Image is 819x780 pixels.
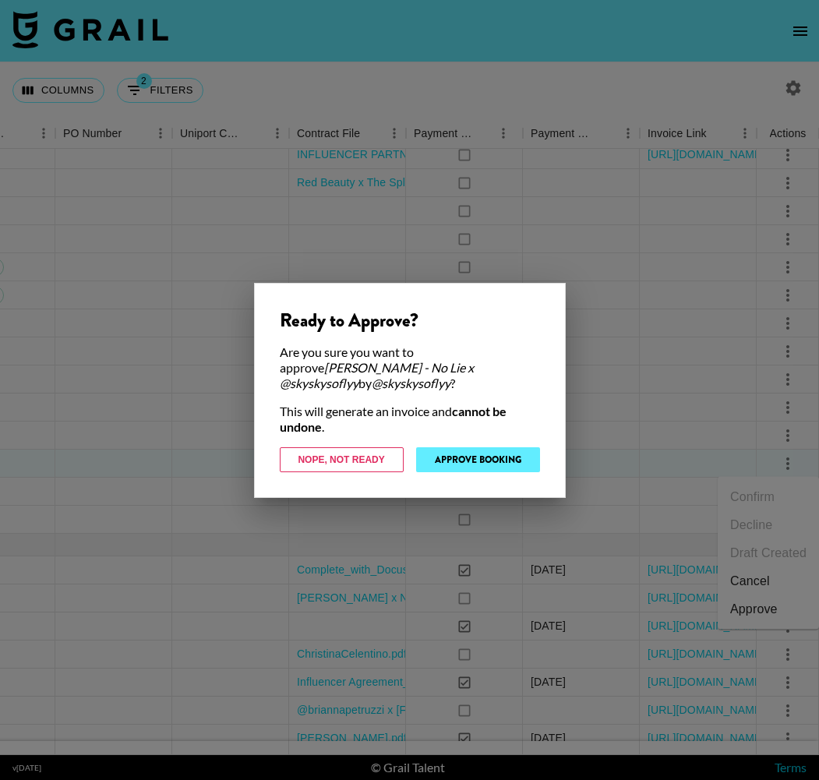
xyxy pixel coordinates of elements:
button: Nope, Not Ready [280,447,404,472]
em: @ skyskysoflyy [372,376,450,390]
div: This will generate an invoice and . [280,404,540,435]
strong: cannot be undone [280,404,507,434]
div: Are you sure you want to approve by ? [280,344,540,391]
button: Approve Booking [416,447,540,472]
em: [PERSON_NAME] - No Lie x @skyskysoflyy [280,360,474,390]
div: Ready to Approve? [280,309,540,332]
